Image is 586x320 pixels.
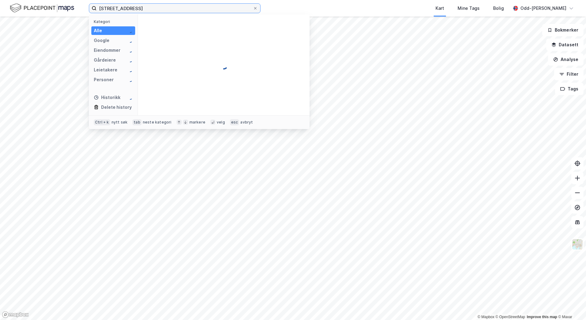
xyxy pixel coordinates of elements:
a: OpenStreetMap [496,315,525,319]
div: Bolig [493,5,504,12]
div: neste kategori [143,120,172,125]
img: spinner.a6d8c91a73a9ac5275cf975e30b51cfb.svg [128,58,133,63]
img: spinner.a6d8c91a73a9ac5275cf975e30b51cfb.svg [128,77,133,82]
img: spinner.a6d8c91a73a9ac5275cf975e30b51cfb.svg [128,28,133,33]
img: logo.f888ab2527a4732fd821a326f86c7f29.svg [10,3,74,13]
img: spinner.a6d8c91a73a9ac5275cf975e30b51cfb.svg [219,60,229,70]
a: Mapbox [478,315,494,319]
img: spinner.a6d8c91a73a9ac5275cf975e30b51cfb.svg [128,67,133,72]
div: Kart [436,5,444,12]
div: Kontrollprogram for chat [555,291,586,320]
div: avbryt [240,120,253,125]
div: Historikk [94,94,120,101]
div: Kategori [94,19,135,24]
img: spinner.a6d8c91a73a9ac5275cf975e30b51cfb.svg [128,38,133,43]
div: Google [94,37,109,44]
button: Bokmerker [542,24,584,36]
div: velg [217,120,225,125]
img: spinner.a6d8c91a73a9ac5275cf975e30b51cfb.svg [128,95,133,100]
a: Improve this map [527,315,557,319]
div: Personer [94,76,114,83]
button: Datasett [546,39,584,51]
div: Leietakere [94,66,117,74]
button: Filter [554,68,584,80]
div: esc [230,119,239,125]
div: tab [132,119,142,125]
img: Z [572,238,583,250]
div: Ctrl + k [94,119,110,125]
button: Tags [555,83,584,95]
div: markere [189,120,205,125]
button: Analyse [548,53,584,66]
div: Mine Tags [458,5,480,12]
a: Mapbox homepage [2,311,29,318]
iframe: Chat Widget [555,291,586,320]
div: Eiendommer [94,47,120,54]
div: Odd-[PERSON_NAME] [520,5,566,12]
div: Delete history [101,104,132,111]
img: spinner.a6d8c91a73a9ac5275cf975e30b51cfb.svg [128,48,133,53]
div: Gårdeiere [94,56,116,64]
div: Alle [94,27,102,34]
input: Søk på adresse, matrikkel, gårdeiere, leietakere eller personer [97,4,253,13]
div: nytt søk [112,120,128,125]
